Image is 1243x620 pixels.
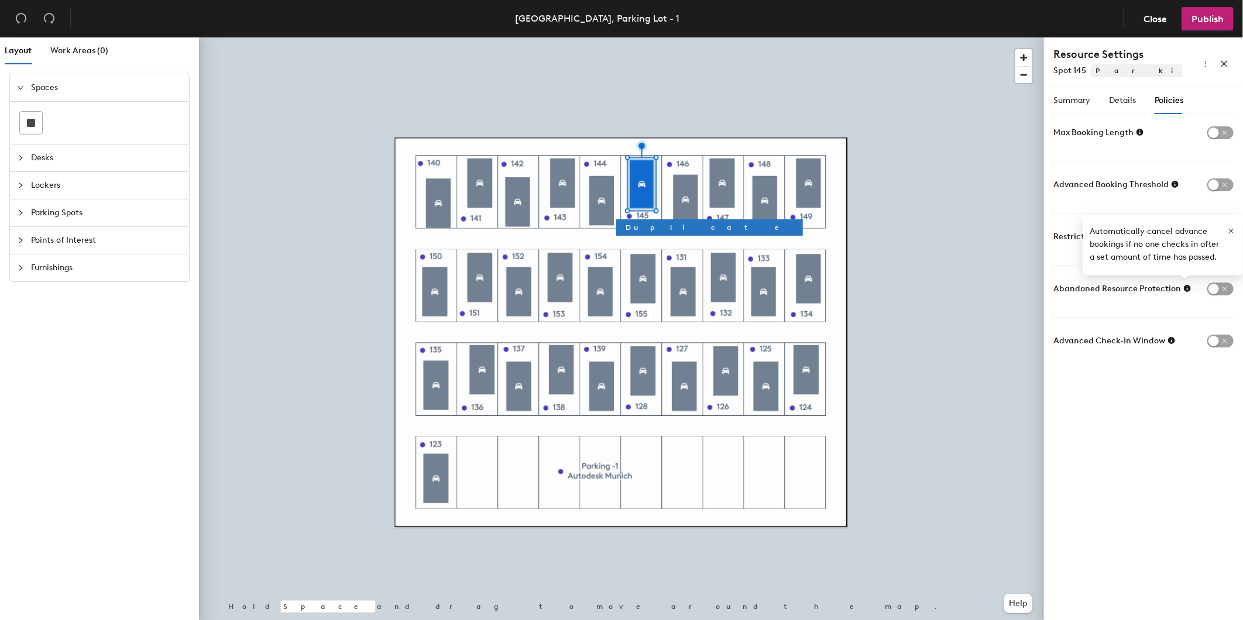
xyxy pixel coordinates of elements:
div: [GEOGRAPHIC_DATA], Parking Lot - 1 [515,11,679,26]
span: collapsed [17,154,24,161]
span: Restrict to Working Hours [1053,230,1154,243]
h4: Resource Settings [1053,47,1182,62]
span: Policies [1155,95,1183,105]
button: Close [1134,7,1177,30]
button: Undo (⌘ + Z) [9,7,33,30]
span: more [1201,60,1210,68]
span: Layout [5,46,32,56]
span: Abandoned Resource Protection [1053,283,1181,295]
button: Redo (⌘ + ⇧ + Z) [37,7,61,30]
span: Furnishings [31,254,182,281]
span: collapsed [17,209,24,216]
div: Automatically cancel advance bookings if no one checks in after a set amount of time has passed. [1090,222,1236,269]
span: Lockers [31,172,182,199]
span: Desks [31,144,182,171]
span: expanded [17,84,24,91]
span: Max Booking Length [1053,126,1134,139]
span: Work Areas (0) [50,46,108,56]
span: Publish [1192,13,1224,25]
span: collapsed [17,237,24,244]
button: Duplicate [616,219,803,236]
span: Details [1109,95,1136,105]
button: Help [1004,594,1032,613]
span: Spot 145 [1053,66,1086,75]
span: Spaces [31,74,182,101]
span: Advanced Check-In Window [1053,335,1165,347]
span: Advanced Booking Threshold [1053,178,1169,191]
span: Summary [1053,95,1090,105]
span: Points of Interest [31,227,182,254]
span: Duplicate [626,222,794,233]
span: Parking Spots [31,199,182,226]
button: Publish [1182,7,1234,30]
span: collapsed [17,182,24,189]
span: collapsed [17,264,24,271]
span: close [1220,60,1228,68]
span: Close [1144,13,1167,25]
